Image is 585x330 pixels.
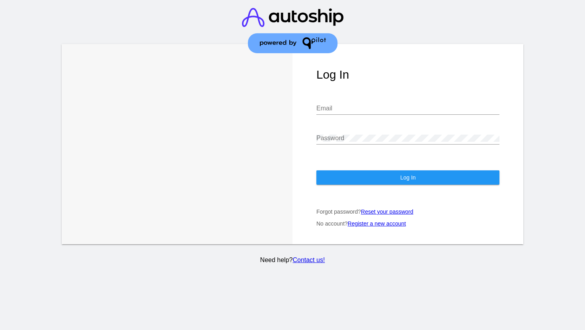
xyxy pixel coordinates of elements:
[316,68,499,81] h1: Log In
[292,257,325,263] a: Contact us!
[60,257,525,264] p: Need help?
[361,208,413,215] a: Reset your password
[316,220,499,227] p: No account?
[316,208,499,215] p: Forgot password?
[316,105,499,112] input: Email
[400,174,416,181] span: Log In
[316,170,499,185] button: Log In
[348,220,406,227] a: Register a new account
